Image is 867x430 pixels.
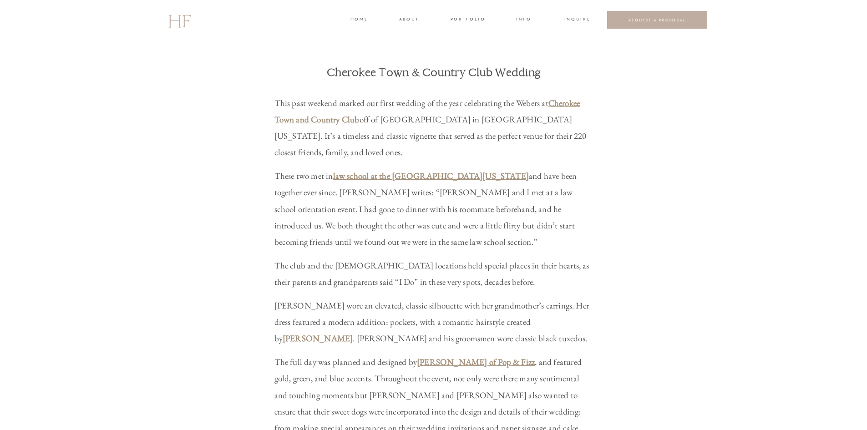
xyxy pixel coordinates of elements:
[274,95,593,161] p: This past weekend marked our first wedding of the year celebrating the Webers at off of [GEOGRAPH...
[333,170,529,182] a: law school at the [GEOGRAPHIC_DATA][US_STATE]
[274,97,580,125] a: Cherokee Town and Country Club
[274,258,593,290] p: The club and the [DEMOGRAPHIC_DATA] locations held special places in their hearts, as their paren...
[274,298,593,347] p: [PERSON_NAME] wore an elevated, classic silhouette with her grandmother’s earrings. Her dress fea...
[350,16,367,24] a: home
[417,356,535,368] a: [PERSON_NAME] of Pop & Fizz
[243,65,624,80] h1: Cherokee Town & Country Club Wedding
[451,16,485,24] a: portfolio
[274,168,593,250] p: These two met in and have been together ever since. [PERSON_NAME] writes: “[PERSON_NAME] and I me...
[283,333,353,344] a: [PERSON_NAME]
[516,16,532,24] a: INFO
[614,17,700,22] a: REQUEST A PROPOSAL
[564,16,589,24] a: INQUIRE
[168,7,191,33] a: HF
[399,16,418,24] a: about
